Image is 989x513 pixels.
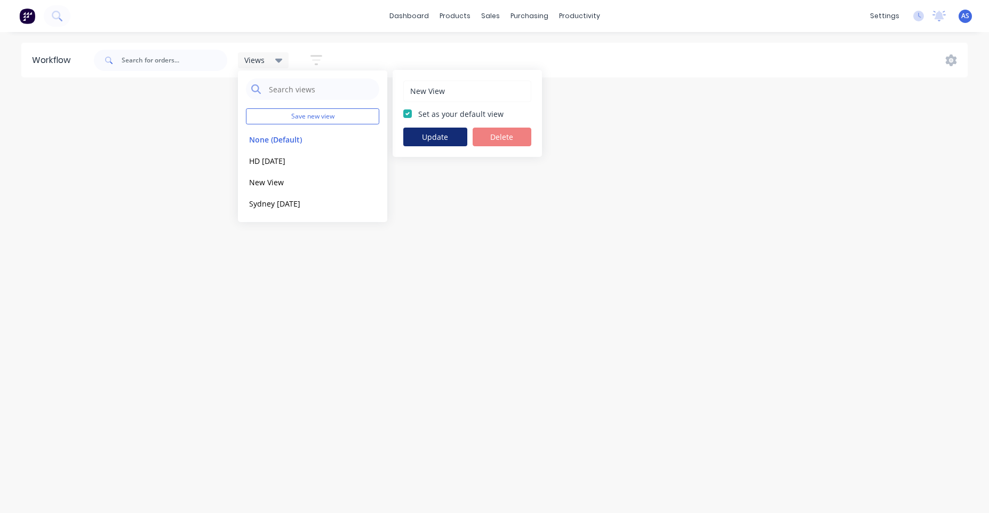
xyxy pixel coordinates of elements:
div: purchasing [505,8,554,24]
div: sales [476,8,505,24]
button: None (Default) [246,133,360,146]
button: Sydney [DATE] [246,198,360,210]
button: New View [246,176,360,188]
div: Workflow [32,54,76,67]
div: products [434,8,476,24]
input: Enter view name... [409,81,525,101]
div: settings [865,8,905,24]
button: Update [403,128,467,146]
span: AS [961,11,969,21]
input: Search views [268,78,374,100]
button: Save new view [246,108,379,124]
img: Factory [19,8,35,24]
span: Views [244,54,265,66]
button: HD [DATE] [246,155,360,167]
label: Set as your default view [418,108,504,120]
a: dashboard [384,8,434,24]
div: productivity [554,8,605,24]
input: Search for orders... [122,50,227,71]
button: Delete [473,128,531,146]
